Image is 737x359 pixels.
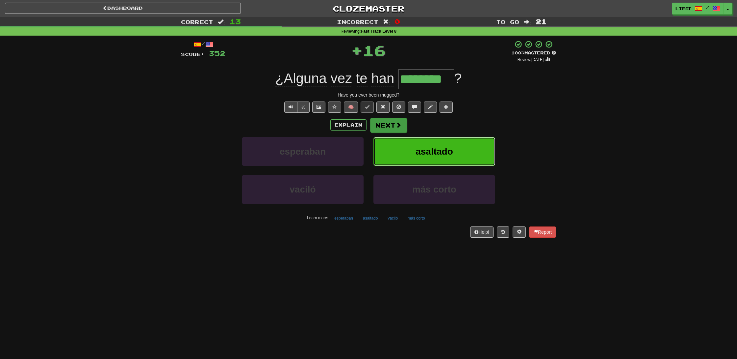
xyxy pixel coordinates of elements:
span: han [371,71,394,86]
button: esperaban [242,137,364,166]
strong: Fast Track Level 8 [361,29,397,34]
button: Round history (alt+y) [497,226,509,238]
span: más corto [412,184,456,194]
span: vez [331,71,352,86]
button: vaciló [242,175,364,204]
span: vaciló [290,184,316,194]
span: 13 [230,17,241,25]
button: Show image (alt+x) [312,102,325,113]
span: LiesT [675,6,691,12]
span: To go [496,18,519,25]
span: : [383,19,390,25]
button: más corto [404,213,429,223]
small: Learn more: [307,216,328,220]
button: Explain [330,119,367,131]
span: 100 % [511,50,524,55]
span: 16 [363,42,386,58]
span: Score: [181,51,205,57]
span: 21 [536,17,547,25]
span: 352 [209,49,225,57]
span: te [356,71,368,86]
span: ? [454,71,462,86]
span: + [351,40,363,60]
div: Mastered [511,50,556,56]
div: / [181,40,225,48]
a: Clozemaster [251,3,487,14]
div: Have you ever been mugged? [181,92,556,98]
button: Report [529,226,556,238]
span: Incorrect [337,18,378,25]
button: Ignore sentence (alt+i) [392,102,405,113]
span: esperaban [280,146,326,157]
span: Correct [181,18,213,25]
button: Help! [470,226,494,238]
small: Review: [DATE] [518,57,544,62]
span: 0 [394,17,400,25]
button: Discuss sentence (alt+u) [408,102,421,113]
a: LiesT / [672,3,724,15]
span: / [706,5,709,10]
button: Favorite sentence (alt+f) [328,102,341,113]
button: Next [370,118,407,133]
span: : [218,19,225,25]
button: vaciló [384,213,401,223]
button: esperaban [331,213,357,223]
button: 🧠 [344,102,358,113]
div: Text-to-speech controls [283,102,310,113]
span: asaltado [416,146,453,157]
button: asaltado [373,137,495,166]
span: : [524,19,531,25]
button: ½ [297,102,310,113]
button: asaltado [359,213,381,223]
button: Reset to 0% Mastered (alt+r) [376,102,390,113]
button: Add to collection (alt+a) [440,102,453,113]
button: Set this sentence to 100% Mastered (alt+m) [361,102,374,113]
a: Dashboard [5,3,241,14]
button: más corto [373,175,495,204]
button: Edit sentence (alt+d) [424,102,437,113]
span: ¿Alguna [275,71,327,86]
button: Play sentence audio (ctl+space) [284,102,297,113]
